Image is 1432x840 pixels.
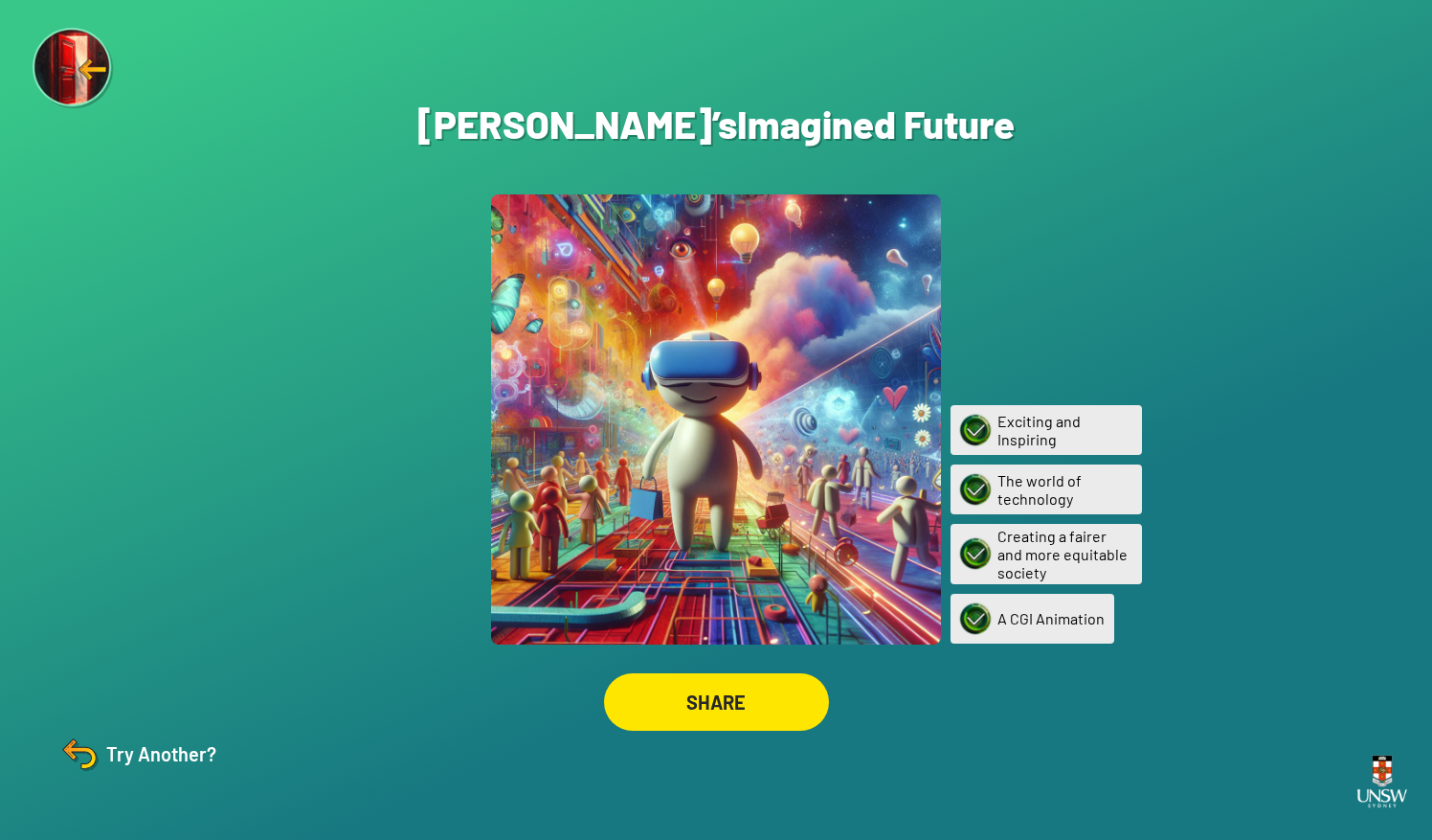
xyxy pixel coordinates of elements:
[951,405,1142,455] div: Exciting and Inspiring
[604,673,829,731] div: SHARE
[953,467,997,511] img: The world of technology
[56,731,102,777] img: Try Another?
[951,524,1142,584] div: Creating a fairer and more equitable society
[951,465,1142,514] div: The world of technology
[953,597,997,641] img: A CGI Animation
[56,731,216,777] div: Try Another?
[953,532,997,576] img: Creating a fairer and more equitable society
[417,101,1015,147] h1: [PERSON_NAME]’s Imagined Future
[953,408,997,452] img: Exciting and Inspiring
[1350,744,1415,819] img: UNSW
[33,28,115,110] img: Exit
[951,594,1114,644] div: A CGI Animation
